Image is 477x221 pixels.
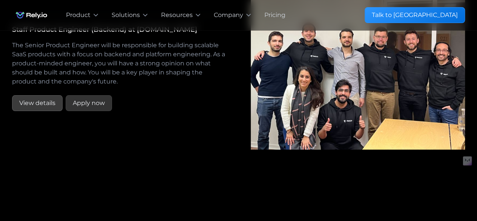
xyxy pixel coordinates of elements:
[365,7,465,23] a: Talk to [GEOGRAPHIC_DATA]
[214,11,243,20] div: Company
[73,99,105,108] div: Apply now
[12,8,51,23] img: Rely.io logo
[12,8,51,23] a: home
[427,171,466,210] iframe: Chatbot
[66,95,112,111] a: Apply now
[372,11,458,20] div: Talk to [GEOGRAPHIC_DATA]
[112,11,140,20] div: Solutions
[12,41,227,86] p: The Senior Product Engineer will be responsible for building scalable SaaS products with a focus ...
[161,11,193,20] div: Resources
[264,11,285,20] a: Pricing
[12,95,63,111] a: View details
[66,11,90,20] div: Product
